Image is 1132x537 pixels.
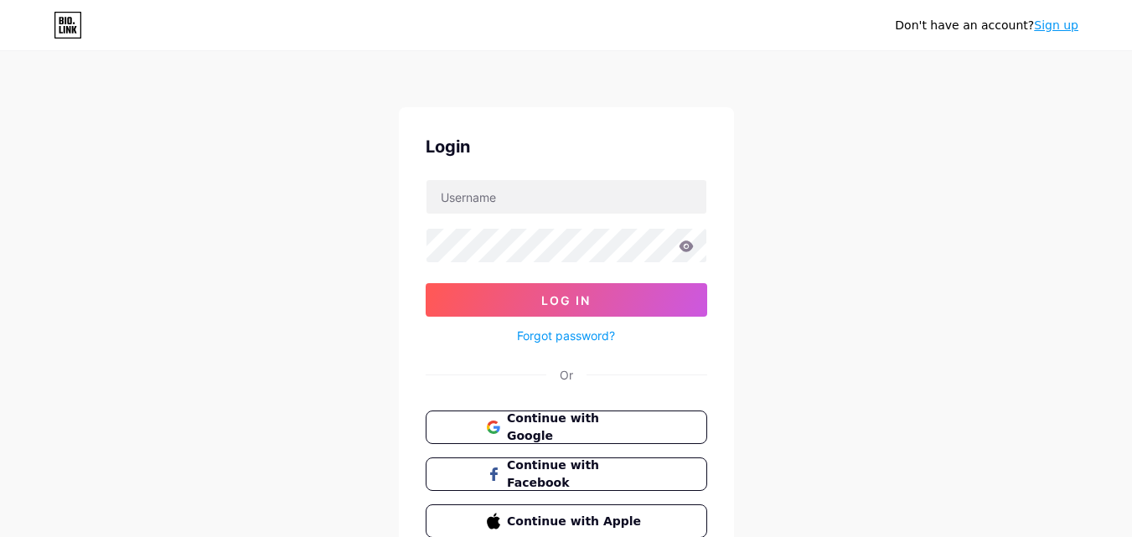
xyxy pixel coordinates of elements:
[560,366,573,384] div: Or
[426,180,706,214] input: Username
[541,293,591,307] span: Log In
[517,327,615,344] a: Forgot password?
[426,457,707,491] button: Continue with Facebook
[895,17,1078,34] div: Don't have an account?
[426,283,707,317] button: Log In
[507,513,645,530] span: Continue with Apple
[426,410,707,444] button: Continue with Google
[426,134,707,159] div: Login
[507,410,645,445] span: Continue with Google
[1034,18,1078,32] a: Sign up
[507,457,645,492] span: Continue with Facebook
